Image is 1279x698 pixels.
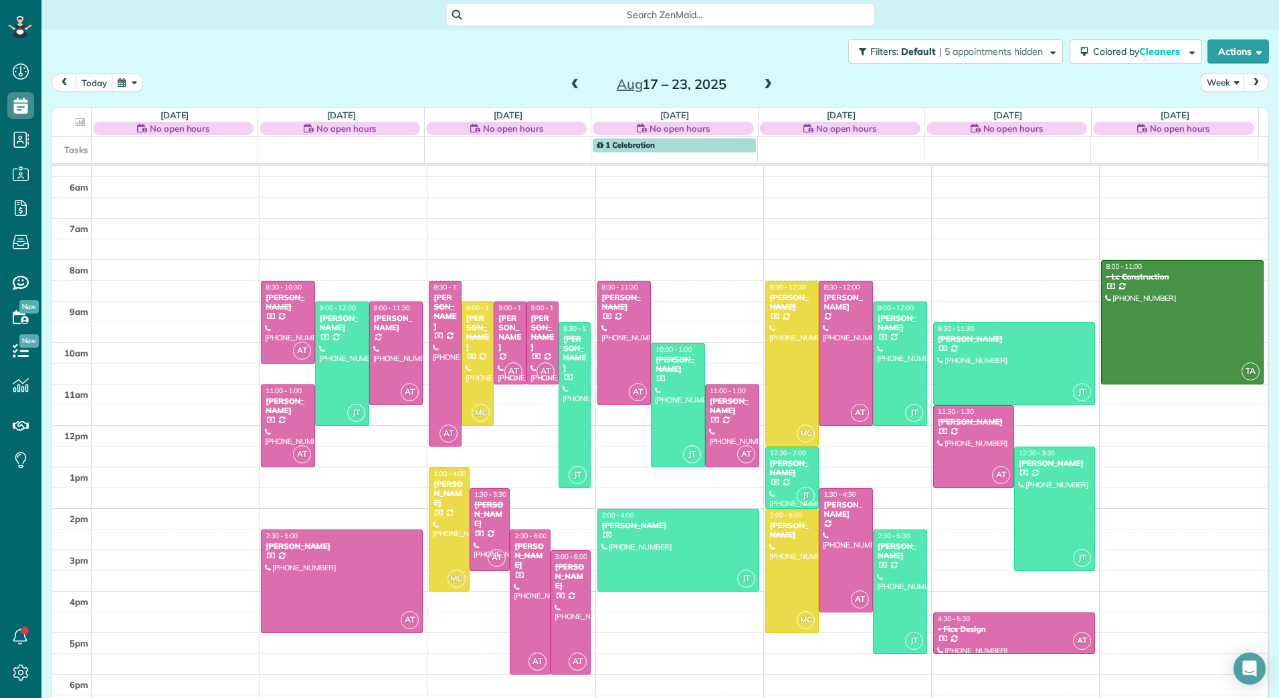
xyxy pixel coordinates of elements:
span: 9:30 - 11:30 [938,324,974,333]
div: [PERSON_NAME] [373,314,419,333]
span: AT [439,425,458,443]
div: [PERSON_NAME] [769,459,815,478]
span: MC [472,404,490,422]
span: 1pm [70,472,88,483]
div: [PERSON_NAME] [474,500,506,529]
div: [PERSON_NAME] [937,417,1010,427]
span: 12pm [64,431,88,441]
span: 6pm [70,679,88,690]
div: [PERSON_NAME] [433,479,466,508]
a: [DATE] [494,110,522,120]
span: No open hours [316,122,377,135]
span: New [19,300,39,314]
div: [PERSON_NAME] [709,396,755,416]
div: [PERSON_NAME] [601,521,755,530]
span: Colored by [1093,45,1185,57]
span: AT [851,404,869,422]
button: Filters: Default | 5 appointments hidden [848,39,1063,64]
span: AT [737,445,755,463]
div: [PERSON_NAME] [877,314,923,333]
span: No open hours [650,122,710,135]
span: 9am [70,306,88,317]
span: 9:00 - 12:00 [878,304,914,312]
div: - Fice Design [937,624,1091,634]
div: [PERSON_NAME] [937,334,1091,344]
span: 8:30 - 12:30 [433,283,470,292]
div: [PERSON_NAME] [555,562,587,591]
span: 8:30 - 11:30 [602,283,638,292]
a: [DATE] [827,110,856,120]
span: AT [401,383,419,401]
span: New [19,334,39,348]
span: AT [528,653,547,671]
span: 4pm [70,596,88,607]
span: 9:00 - 11:00 [498,304,534,312]
span: 1:30 - 4:30 [823,490,856,499]
span: 10am [64,348,88,358]
span: 8:30 - 12:00 [823,283,860,292]
a: Filters: Default | 5 appointments hidden [842,39,1063,64]
span: 2:30 - 5:00 [266,532,298,540]
span: No open hours [816,122,876,135]
div: [PERSON_NAME] [655,355,701,374]
span: 9:30 - 1:30 [563,324,595,333]
div: [PERSON_NAME] [1018,459,1091,468]
div: [PERSON_NAME] [601,293,648,312]
div: [PERSON_NAME] [319,314,365,333]
span: 10:00 - 1:00 [656,345,692,354]
span: 8:30 - 10:30 [266,283,302,292]
span: 8:00 - 11:00 [1106,262,1142,271]
span: AT [401,611,419,629]
span: 9:00 - 12:00 [466,304,502,312]
button: Colored byCleaners [1070,39,1202,64]
span: No open hours [1150,122,1210,135]
span: MC [448,570,466,588]
span: No open hours [150,122,210,135]
span: JT [347,404,365,422]
span: JT [569,466,587,484]
span: AT [293,445,311,463]
div: [PERSON_NAME] [877,542,923,561]
span: JT [1073,549,1091,567]
span: AT [569,653,587,671]
span: JT [905,632,923,650]
span: JT [1073,383,1091,401]
span: 11:30 - 1:30 [938,407,974,416]
span: MC [797,425,815,443]
div: [PERSON_NAME] [466,314,490,352]
span: JT [797,487,815,505]
span: 2:00 - 4:00 [602,511,634,519]
span: AT [992,466,1010,484]
span: Filters: [870,45,898,57]
div: [PERSON_NAME] [514,542,547,570]
button: Week [1201,74,1245,92]
button: Actions [1207,39,1269,64]
span: Default [901,45,937,57]
span: AT [504,362,522,380]
span: 1 Celebration [597,140,655,150]
a: [DATE] [1161,110,1189,120]
span: 2:30 - 6:00 [514,532,547,540]
div: [PERSON_NAME] [823,293,869,312]
span: TA [1242,362,1260,380]
span: JT [737,570,755,588]
span: 2pm [70,513,88,524]
span: JT [683,445,701,463]
span: AT [293,342,311,360]
div: [PERSON_NAME] [265,396,311,416]
button: next [1244,74,1269,92]
a: [DATE] [161,110,189,120]
span: 5pm [70,638,88,649]
h2: 17 – 23, 2025 [588,77,755,92]
span: 2:30 - 5:30 [878,532,910,540]
span: MC [797,611,815,629]
div: [PERSON_NAME] [265,542,419,551]
span: 1:30 - 3:30 [474,490,506,499]
span: AT [1073,632,1091,650]
div: - Lc Construction [1105,272,1260,281]
span: No open hours [983,122,1044,135]
span: 11:00 - 1:00 [266,386,302,395]
a: [DATE] [993,110,1022,120]
span: 2:00 - 5:00 [770,511,802,519]
span: 11:00 - 1:00 [710,386,746,395]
